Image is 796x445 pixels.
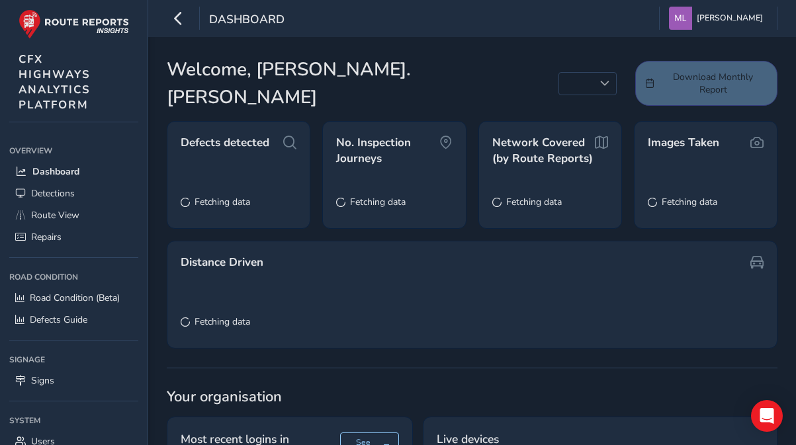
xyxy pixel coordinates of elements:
[19,9,129,39] img: rr logo
[336,135,439,166] span: No. Inspection Journeys
[662,196,717,208] span: Fetching data
[167,56,558,111] span: Welcome, [PERSON_NAME].[PERSON_NAME]
[9,182,138,204] a: Detections
[751,400,783,432] div: Open Intercom Messenger
[669,7,768,30] button: [PERSON_NAME]
[30,292,120,304] span: Road Condition (Beta)
[167,387,777,407] span: Your organisation
[30,313,87,326] span: Defects Guide
[31,231,62,243] span: Repairs
[648,135,719,151] span: Images Taken
[669,7,692,30] img: diamond-layout
[209,11,285,30] span: Dashboard
[195,315,250,328] span: Fetching data
[19,52,91,112] span: CFX HIGHWAYS ANALYTICS PLATFORM
[9,226,138,248] a: Repairs
[32,165,79,178] span: Dashboard
[506,196,562,208] span: Fetching data
[697,7,763,30] span: [PERSON_NAME]
[9,370,138,391] a: Signs
[181,135,269,151] span: Defects detected
[9,309,138,331] a: Defects Guide
[492,135,595,166] span: Network Covered (by Route Reports)
[350,196,406,208] span: Fetching data
[31,374,54,387] span: Signs
[9,411,138,430] div: System
[195,196,250,208] span: Fetching data
[9,267,138,287] div: Road Condition
[9,161,138,182] a: Dashboard
[181,255,263,270] span: Distance Driven
[9,141,138,161] div: Overview
[9,350,138,370] div: Signage
[31,209,79,222] span: Route View
[9,287,138,309] a: Road Condition (Beta)
[31,187,75,200] span: Detections
[9,204,138,226] a: Route View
